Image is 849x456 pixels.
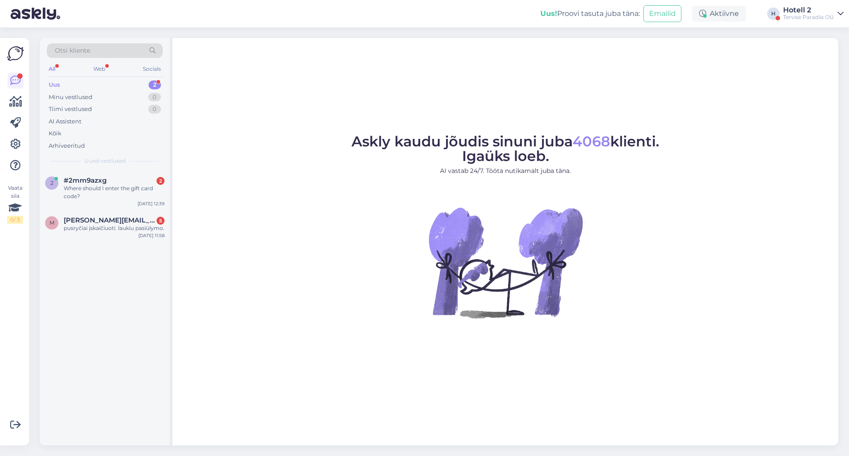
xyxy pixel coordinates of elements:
[426,183,585,342] img: No Chat active
[157,217,164,225] div: 5
[540,8,640,19] div: Proovi tasuta juba täna:
[138,200,164,207] div: [DATE] 12:39
[55,46,90,55] span: Otsi kliente
[540,9,557,18] b: Uus!
[64,216,156,224] span: modesta.taras@gmail.com
[783,7,844,21] a: Hotell 2Tervise Paradiis OÜ
[157,177,164,185] div: 2
[49,142,85,150] div: Arhiveeritud
[148,105,161,114] div: 0
[783,7,834,14] div: Hotell 2
[49,80,60,89] div: Uus
[352,133,659,165] span: Askly kaudu jõudis sinuni juba klienti. Igaüks loeb.
[643,5,681,22] button: Emailid
[7,184,23,224] div: Vaata siia
[141,63,163,75] div: Socials
[64,176,107,184] span: #2mm9azxg
[783,14,834,21] div: Tervise Paradiis OÜ
[49,117,81,126] div: AI Assistent
[92,63,107,75] div: Web
[352,166,659,176] p: AI vastab 24/7. Tööta nutikamalt juba täna.
[47,63,57,75] div: All
[50,219,54,226] span: m
[148,93,161,102] div: 0
[84,157,126,165] span: Uued vestlused
[49,129,61,138] div: Kõik
[50,180,54,186] span: 2
[7,216,23,224] div: 0 / 3
[692,6,746,22] div: Aktiivne
[767,8,780,20] div: H
[149,80,161,89] div: 2
[138,232,164,239] div: [DATE] 11:58
[49,93,92,102] div: Minu vestlused
[573,133,610,150] span: 4068
[64,184,164,200] div: Where should I enter the gift card code?
[64,224,164,232] div: pusryčiai įskaičiuoti. laukiu pasiūlymo.
[49,105,92,114] div: Tiimi vestlused
[7,45,24,62] img: Askly Logo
